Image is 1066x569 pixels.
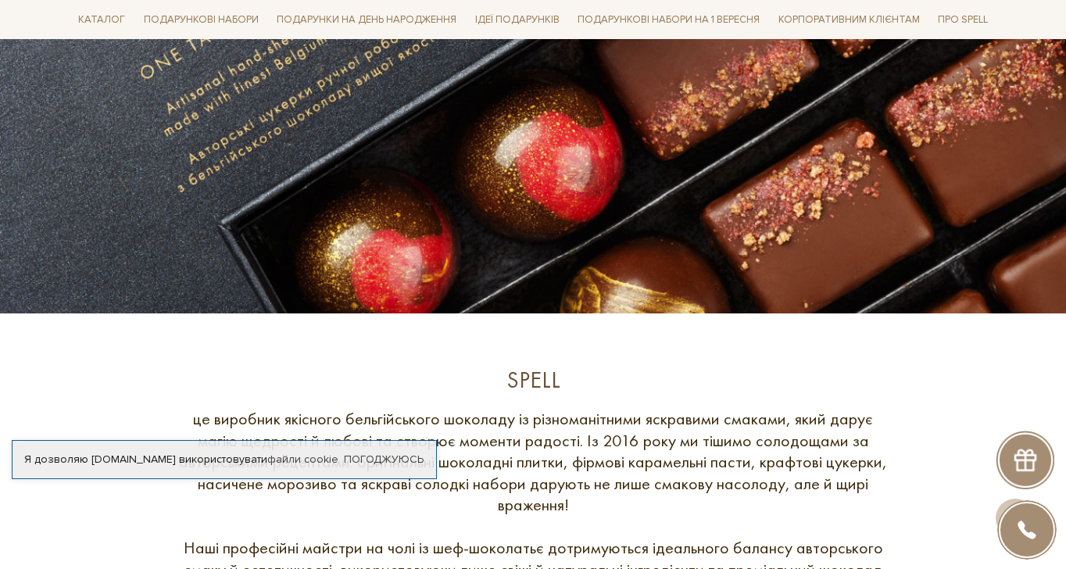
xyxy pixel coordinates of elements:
[772,6,926,33] a: Корпоративним клієнтам
[469,8,566,32] span: Ідеї подарунків
[267,453,338,466] a: файли cookie
[138,8,265,32] span: Подарункові набори
[571,6,766,33] a: Подарункові набори на 1 Вересня
[72,8,131,32] span: Каталог
[13,453,436,467] div: Я дозволяю [DOMAIN_NAME] використовувати
[173,365,893,395] div: Spell
[344,453,424,467] a: Погоджуюсь
[932,8,994,32] span: Про Spell
[270,8,463,32] span: Подарунки на День народження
